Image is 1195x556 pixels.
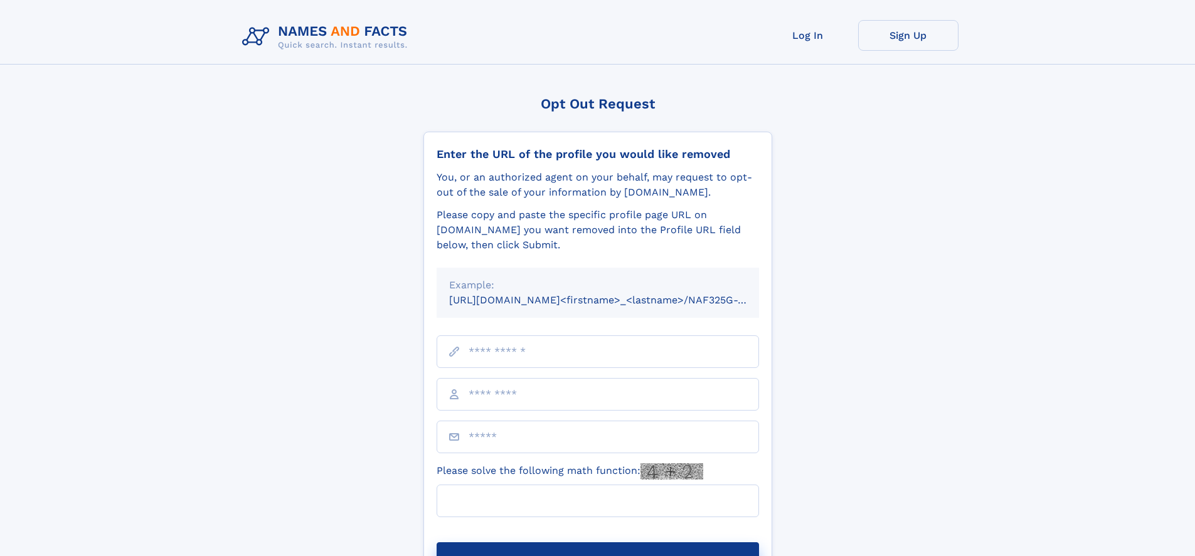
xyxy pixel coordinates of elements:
[423,96,772,112] div: Opt Out Request
[437,170,759,200] div: You, or an authorized agent on your behalf, may request to opt-out of the sale of your informatio...
[758,20,858,51] a: Log In
[437,147,759,161] div: Enter the URL of the profile you would like removed
[858,20,959,51] a: Sign Up
[449,294,783,306] small: [URL][DOMAIN_NAME]<firstname>_<lastname>/NAF325G-xxxxxxxx
[449,278,746,293] div: Example:
[437,463,703,480] label: Please solve the following math function:
[437,207,759,253] div: Please copy and paste the specific profile page URL on [DOMAIN_NAME] you want removed into the Pr...
[237,20,418,54] img: Logo Names and Facts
